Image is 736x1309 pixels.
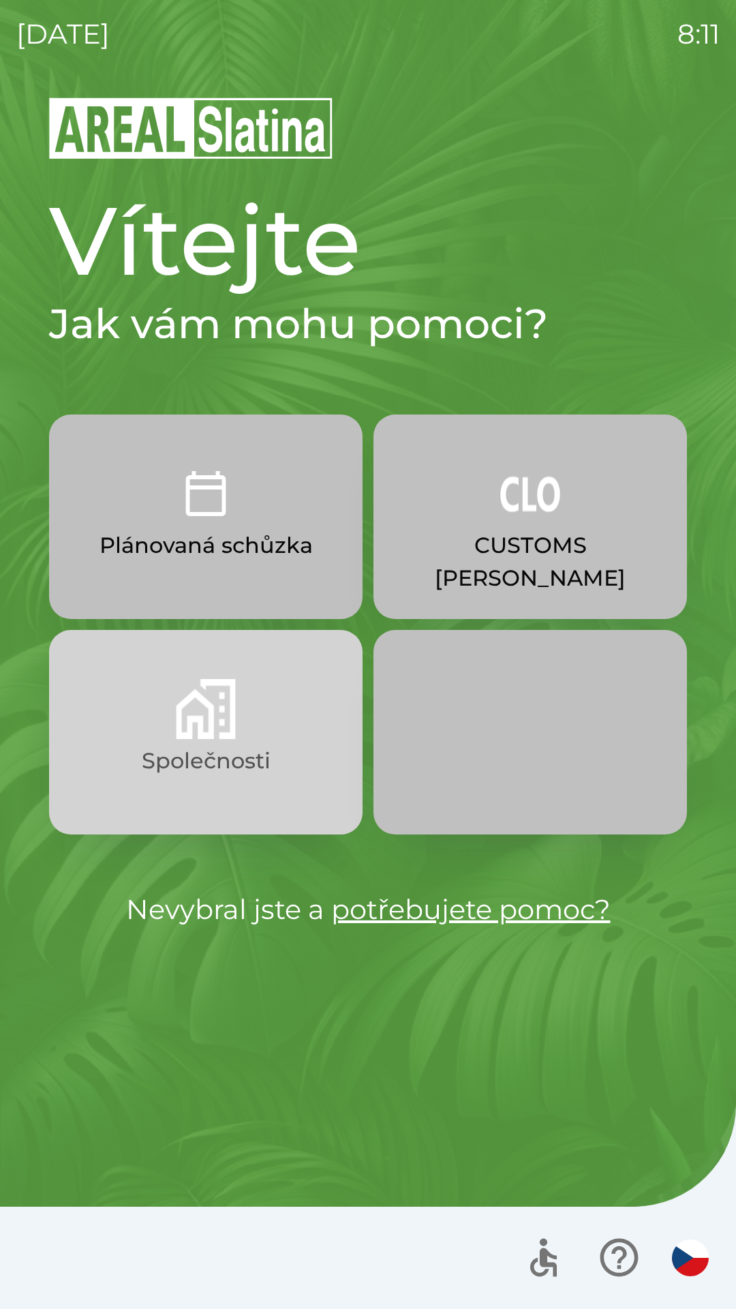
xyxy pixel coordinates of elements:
[331,892,611,926] a: potřebujete pomoc?
[176,679,236,739] img: 58b4041c-2a13-40f9-aad2-b58ace873f8c.png
[49,889,687,930] p: Nevybral jste a
[406,529,654,595] p: CUSTOMS [PERSON_NAME]
[49,415,363,619] button: Plánovaná schůzka
[677,14,720,55] p: 8:11
[49,183,687,299] h1: Vítejte
[176,464,236,524] img: 0ea463ad-1074-4378-bee6-aa7a2f5b9440.png
[500,464,560,524] img: 889875ac-0dea-4846-af73-0927569c3e97.png
[142,744,271,777] p: Společnosti
[49,95,687,161] img: Logo
[672,1239,709,1276] img: cs flag
[49,630,363,834] button: Společnosti
[99,529,313,562] p: Plánovaná schůzka
[49,299,687,349] h2: Jak vám mohu pomoci?
[16,14,110,55] p: [DATE]
[373,415,687,619] button: CUSTOMS [PERSON_NAME]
